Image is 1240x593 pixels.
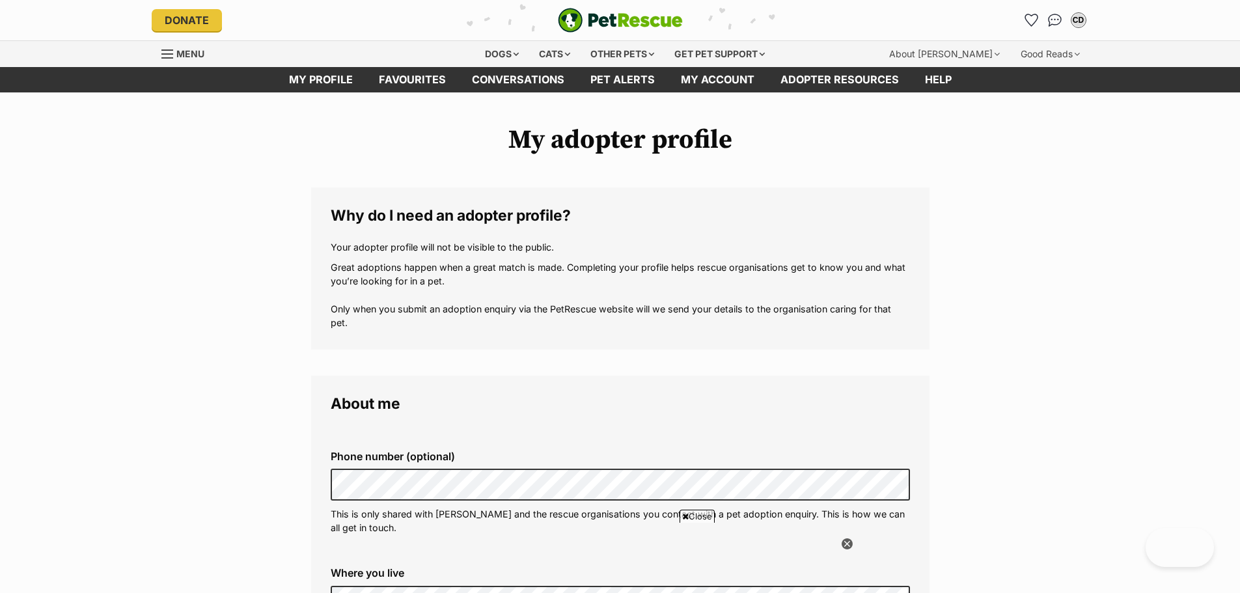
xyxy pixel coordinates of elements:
a: Donate [152,9,222,31]
div: Other pets [581,41,663,67]
a: Conversations [1045,10,1066,31]
a: Help [912,67,965,92]
a: Favourites [366,67,459,92]
button: My account [1068,10,1089,31]
ul: Account quick links [1021,10,1089,31]
a: conversations [459,67,577,92]
fieldset: Why do I need an adopter profile? [311,187,930,350]
div: CD [1072,14,1085,27]
label: Phone number (optional) [331,450,910,462]
span: Menu [176,48,204,59]
h1: My adopter profile [311,125,930,155]
a: Menu [161,41,214,64]
p: Great adoptions happen when a great match is made. Completing your profile helps rescue organisat... [331,260,910,330]
span: Close [680,510,715,523]
div: Good Reads [1012,41,1089,67]
div: About [PERSON_NAME] [880,41,1009,67]
div: Get pet support [665,41,774,67]
img: logo-e224e6f780fb5917bec1dbf3a21bbac754714ae5b6737aabdf751b685950b380.svg [558,8,683,33]
legend: About me [331,395,910,412]
a: Pet alerts [577,67,668,92]
p: Your adopter profile will not be visible to the public. [331,240,910,254]
label: Where you live [331,567,910,579]
a: My account [668,67,767,92]
div: Dogs [476,41,528,67]
a: PetRescue [558,8,683,33]
a: Adopter resources [767,67,912,92]
div: Cats [530,41,579,67]
img: chat-41dd97257d64d25036548639549fe6c8038ab92f7586957e7f3b1b290dea8141.svg [1048,14,1062,27]
a: Favourites [1021,10,1042,31]
a: My profile [276,67,366,92]
legend: Why do I need an adopter profile? [331,207,910,224]
iframe: Help Scout Beacon - Open [1146,528,1214,567]
p: This is only shared with [PERSON_NAME] and the rescue organisations you contact with a pet adopti... [331,507,910,535]
iframe: Advertisement [383,528,857,586]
